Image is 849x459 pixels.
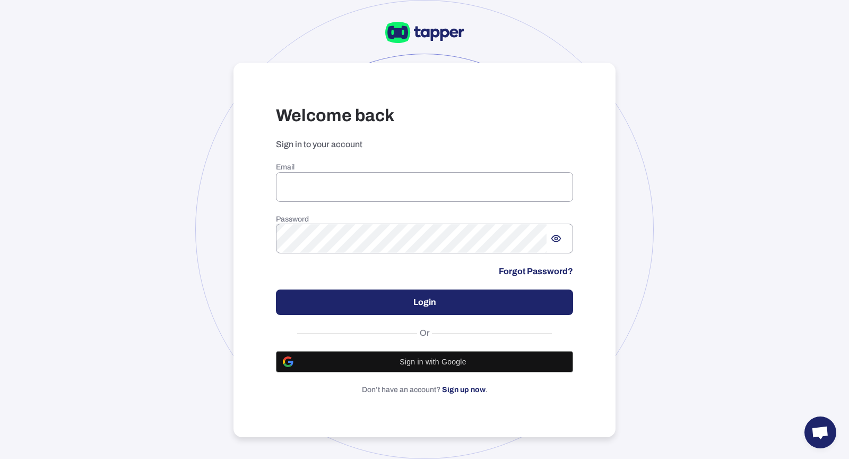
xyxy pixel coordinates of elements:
[547,229,566,248] button: Show password
[300,358,566,366] span: Sign in with Google
[804,416,836,448] div: Open chat
[499,266,573,277] a: Forgot Password?
[276,215,573,224] h6: Password
[442,386,486,394] a: Sign up now
[276,163,573,172] h6: Email
[276,351,573,372] button: Sign in with Google
[276,385,573,395] p: Don’t have an account? .
[276,105,573,126] h3: Welcome back
[417,328,432,338] span: Or
[276,139,573,150] p: Sign in to your account
[276,290,573,315] button: Login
